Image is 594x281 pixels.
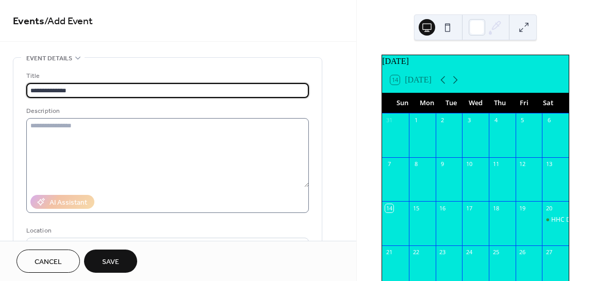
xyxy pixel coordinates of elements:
div: 27 [545,249,553,256]
div: 17 [465,204,473,212]
div: 12 [519,160,526,168]
div: 9 [439,160,447,168]
div: Title [26,71,307,81]
div: 8 [412,160,420,168]
div: 31 [385,117,393,124]
div: 5 [519,117,526,124]
div: 20 [545,204,553,212]
div: HHC Dental Sip & Paint [542,216,569,224]
div: 6 [545,117,553,124]
div: [DATE] [382,55,569,68]
div: 18 [492,204,500,212]
div: 11 [492,160,500,168]
div: 19 [519,204,526,212]
div: Mon [415,93,439,113]
div: 4 [492,117,500,124]
div: 16 [439,204,447,212]
div: 24 [465,249,473,256]
div: 13 [545,160,553,168]
div: Tue [439,93,463,113]
div: Fri [512,93,536,113]
a: Events [13,11,44,31]
div: 26 [519,249,526,256]
div: 15 [412,204,420,212]
div: 10 [465,160,473,168]
div: 3 [465,117,473,124]
div: 2 [439,117,447,124]
div: Description [26,106,307,117]
div: Sun [390,93,415,113]
button: Cancel [16,250,80,273]
div: 14 [385,204,393,212]
div: Location [26,225,307,236]
div: Thu [488,93,512,113]
button: Save [84,250,137,273]
div: 22 [412,249,420,256]
div: Sat [536,93,560,113]
div: 25 [492,249,500,256]
span: Save [102,257,119,268]
span: / Add Event [44,11,93,31]
div: 7 [385,160,393,168]
div: 1 [412,117,420,124]
div: 23 [439,249,447,256]
div: Wed [464,93,488,113]
span: Cancel [35,257,62,268]
div: 21 [385,249,393,256]
span: Event details [26,53,72,64]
